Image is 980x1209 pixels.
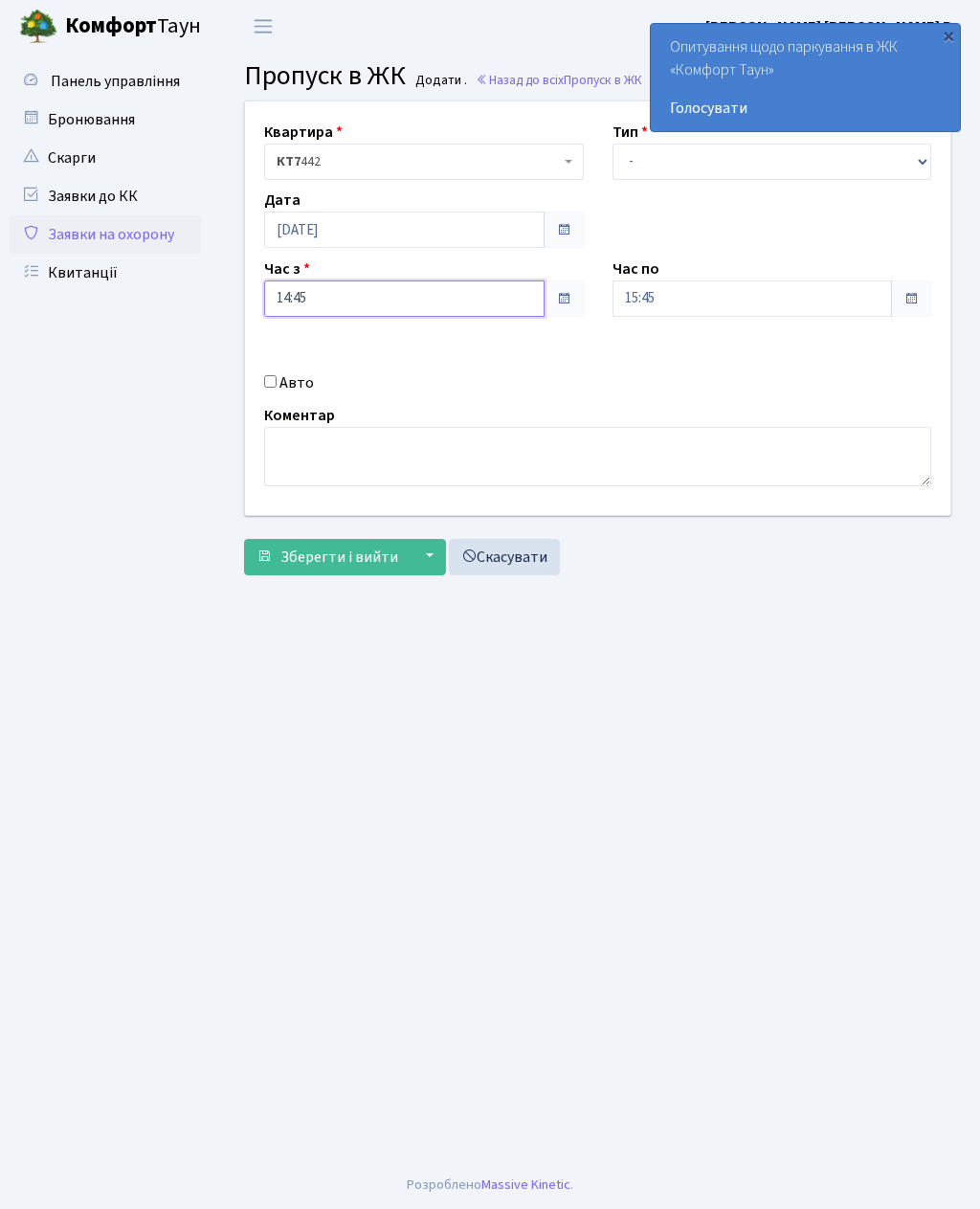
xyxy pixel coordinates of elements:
[264,121,343,144] label: Квартира
[239,11,287,42] button: Переключити навігацію
[10,101,201,139] a: Бронювання
[10,139,201,177] a: Скарги
[10,254,201,292] a: Квитанції
[279,371,314,394] label: Авто
[481,1175,570,1195] a: Massive Kinetic
[277,152,301,171] b: КТ7
[244,539,411,575] button: Зберегти і вийти
[19,8,57,46] img: logo.png
[476,71,642,89] a: Назад до всіхПропуск в ЖК
[65,11,201,43] span: Таун
[277,152,560,171] span: <b>КТ7</b>&nbsp;&nbsp;&nbsp;442
[705,16,957,37] b: [PERSON_NAME] [PERSON_NAME] В.
[612,121,648,144] label: Тип
[939,26,958,45] div: ×
[705,15,957,38] a: [PERSON_NAME] [PERSON_NAME] В.
[280,547,398,568] span: Зберегти і вийти
[264,404,335,427] label: Коментар
[10,62,201,101] a: Панель управління
[10,177,201,215] a: Заявки до КК
[264,257,310,280] label: Час з
[51,71,180,92] span: Панель управління
[10,215,201,254] a: Заявки на охорону
[264,189,301,212] label: Дата
[670,97,941,120] a: Голосувати
[651,24,960,131] div: Опитування щодо паркування в ЖК «Комфорт Таун»
[65,11,157,41] b: Комфорт
[412,73,467,89] small: Додати .
[612,257,659,280] label: Час по
[564,71,642,89] span: Пропуск в ЖК
[264,144,584,180] span: <b>КТ7</b>&nbsp;&nbsp;&nbsp;442
[244,56,406,95] span: Пропуск в ЖК
[407,1175,573,1196] div: Розроблено .
[449,539,560,575] a: Скасувати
